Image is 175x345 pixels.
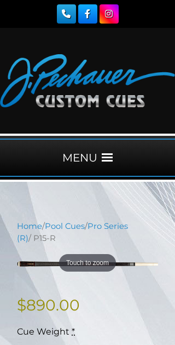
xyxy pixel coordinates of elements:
a: Pro Series (R) [17,221,128,243]
a: Home [17,221,42,231]
abbr: required [72,326,75,337]
nav: Breadcrumb [17,220,158,244]
a: Pool Cues [45,221,85,231]
span: Cue Weight [17,326,69,337]
a: Touch to zoom [17,252,158,276]
bdi: 890.00 [17,296,80,314]
span: $ [17,296,26,314]
img: P15-N.png [17,252,158,276]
